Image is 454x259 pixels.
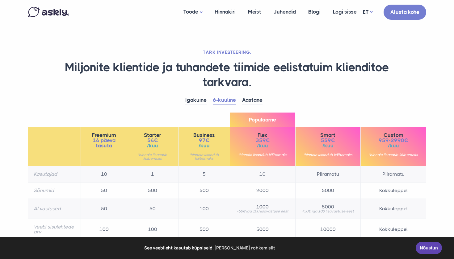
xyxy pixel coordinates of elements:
[236,153,290,157] small: *hinnale lisandub käibemaks
[236,133,290,138] span: Flex
[184,143,224,148] span: /kuu
[230,219,295,240] td: 5000
[81,219,127,240] td: 100
[184,138,224,143] span: 97€
[179,166,230,183] td: 5
[81,183,127,199] td: 50
[366,206,420,211] span: Kokkuleppel
[214,243,276,253] a: learn more about cookies
[301,133,355,138] span: Smart
[366,133,420,138] span: Custom
[86,138,121,148] span: 14 päeva tasuta
[127,183,179,199] td: 500
[361,183,426,199] td: Kokkuleppel
[179,219,230,240] td: 500
[384,5,426,20] a: Alusta kohe
[81,199,127,219] td: 50
[184,133,224,138] span: Business
[179,199,230,219] td: 100
[295,219,361,240] td: 10000
[86,133,121,138] span: Freemium
[28,199,81,219] th: AI vastused
[28,49,426,55] h2: TARK INVESTEERING.
[366,143,420,148] span: /kuu
[366,153,420,157] small: *hinnale lisandub käibemaks
[133,153,173,160] small: *hinnale lisandub käibemaks
[81,166,127,183] td: 10
[301,143,355,148] span: /kuu
[133,138,173,143] span: 54€
[213,96,236,105] a: 6-kuuline
[236,143,290,148] span: /kuu
[301,153,355,157] small: *hinnale lisandub käibemaks
[236,138,290,143] span: 359€
[28,60,426,89] h1: Miljonite klientide ja tuhandete tiimide eelistatuim klienditoe tarkvara.
[184,153,224,160] small: *hinnale lisandub käibemaks
[301,204,355,209] span: 5000
[295,166,361,183] td: Piiramatu
[416,242,442,254] a: Nõustun
[127,166,179,183] td: 1
[28,219,81,240] th: Veebi sisulehtede arv
[133,133,173,138] span: Starter
[179,183,230,199] td: 500
[242,96,263,105] a: Aastane
[127,219,179,240] td: 100
[363,8,372,17] a: ET
[230,166,295,183] td: 10
[301,138,355,143] span: 559€
[236,209,290,213] small: +50€ iga 100 lisavastuse eest
[9,243,411,253] span: See veebileht kasutab küpsiseid.
[28,166,81,183] th: Kasutajad
[366,138,420,143] span: 959-2990€
[361,166,426,183] td: Piiramatu
[295,183,361,199] td: 5000
[230,183,295,199] td: 2000
[133,143,173,148] span: /kuu
[236,204,290,209] span: 1000
[301,209,355,213] small: +50€ iga 100 lisavastuse eest
[28,7,69,17] img: Askly
[28,183,81,199] th: Sõnumid
[185,96,207,105] a: Igakuine
[127,199,179,219] td: 50
[230,113,295,127] span: Populaarne
[361,219,426,240] td: Kokkuleppel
